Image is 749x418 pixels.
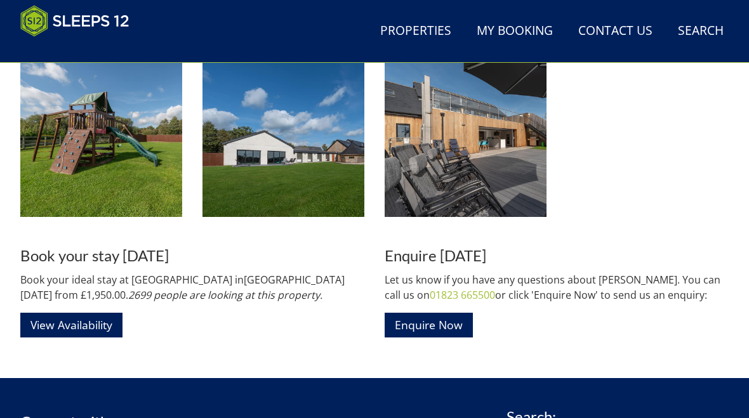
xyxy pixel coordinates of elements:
[20,247,364,264] h3: Book your stay [DATE]
[385,313,473,337] a: Enquire Now
[14,44,147,55] iframe: Customer reviews powered by Trustpilot
[472,17,558,46] a: My Booking
[385,247,729,264] h3: Enquire [DATE]
[20,313,123,337] a: View Availability
[673,17,729,46] a: Search
[430,288,495,302] a: 01823 665500
[202,55,364,217] img: Shires - A stunning contemporary holiday house in the Devon countryside for large groups
[385,55,547,217] img: Shires - Luxury large group accommodation for up to 14
[20,55,182,217] img: Shires - Play equipment for the little ones - Shires is so perfect for large group family holidays!
[375,17,456,46] a: Properties
[244,273,345,287] a: [GEOGRAPHIC_DATA]
[20,5,129,37] img: Sleeps 12
[20,272,364,303] p: Book your ideal stay at [GEOGRAPHIC_DATA] in [DATE] from £1,950.00.
[385,272,729,303] p: Let us know if you have any questions about [PERSON_NAME]. You can call us on or click 'Enquire N...
[573,17,658,46] a: Contact Us
[128,288,322,302] i: 2699 people are looking at this property.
